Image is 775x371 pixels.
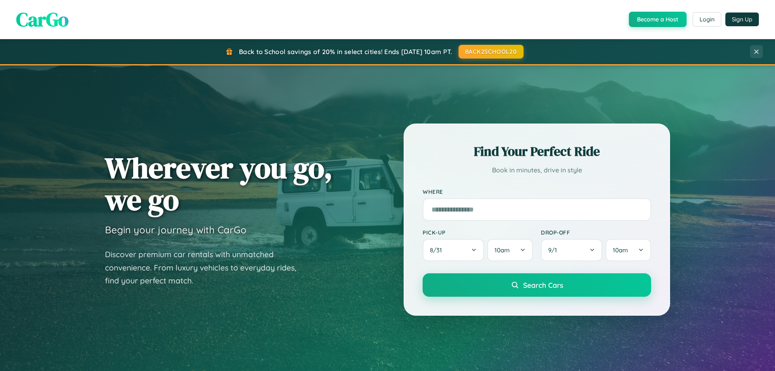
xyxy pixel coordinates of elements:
span: 10am [613,246,628,254]
span: CarGo [16,6,69,33]
button: Search Cars [423,273,651,297]
h2: Find Your Perfect Ride [423,143,651,160]
span: 8 / 31 [430,246,446,254]
h3: Begin your journey with CarGo [105,224,247,236]
label: Pick-up [423,229,533,236]
button: Become a Host [629,12,687,27]
label: Drop-off [541,229,651,236]
label: Where [423,188,651,195]
span: Search Cars [523,281,563,289]
button: 8/31 [423,239,484,261]
p: Discover premium car rentals with unmatched convenience. From luxury vehicles to everyday rides, ... [105,248,307,287]
button: 10am [487,239,533,261]
button: Sign Up [725,13,759,26]
button: 10am [605,239,651,261]
h1: Wherever you go, we go [105,152,333,216]
span: Back to School savings of 20% in select cities! Ends [DATE] 10am PT. [239,48,452,56]
span: 9 / 1 [548,246,561,254]
button: 9/1 [541,239,602,261]
p: Book in minutes, drive in style [423,164,651,176]
button: Login [693,12,721,27]
button: BACK2SCHOOL20 [459,45,524,59]
span: 10am [494,246,510,254]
